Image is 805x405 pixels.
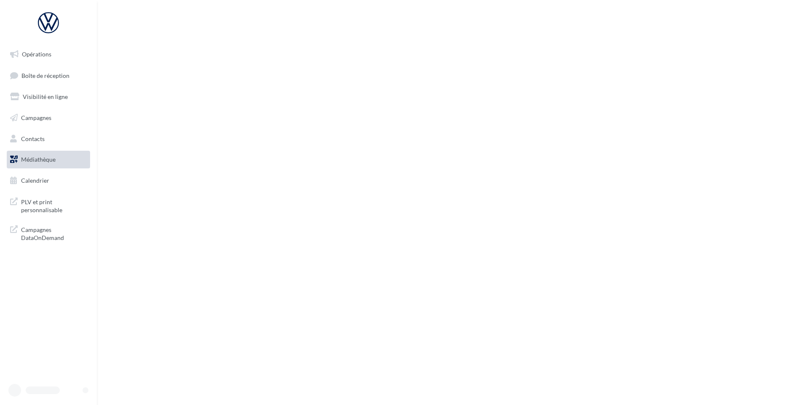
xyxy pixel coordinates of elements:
[5,45,92,63] a: Opérations
[5,151,92,168] a: Médiathèque
[5,172,92,189] a: Calendrier
[21,135,45,142] span: Contacts
[21,114,51,121] span: Campagnes
[5,88,92,106] a: Visibilité en ligne
[5,130,92,148] a: Contacts
[5,193,92,218] a: PLV et print personnalisable
[5,67,92,85] a: Boîte de réception
[5,221,92,245] a: Campagnes DataOnDemand
[21,196,87,214] span: PLV et print personnalisable
[21,224,87,242] span: Campagnes DataOnDemand
[5,109,92,127] a: Campagnes
[22,51,51,58] span: Opérations
[21,72,69,79] span: Boîte de réception
[23,93,68,100] span: Visibilité en ligne
[21,156,56,163] span: Médiathèque
[21,177,49,184] span: Calendrier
